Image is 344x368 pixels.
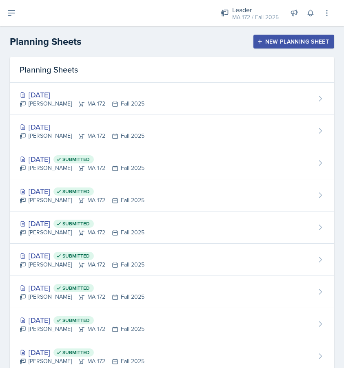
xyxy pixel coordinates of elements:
[62,188,90,195] span: Submitted
[20,186,144,197] div: [DATE]
[10,244,334,276] a: [DATE] Submitted [PERSON_NAME]MA 172Fall 2025
[10,147,334,179] a: [DATE] Submitted [PERSON_NAME]MA 172Fall 2025
[20,121,144,132] div: [DATE]
[10,115,334,147] a: [DATE] [PERSON_NAME]MA 172Fall 2025
[10,212,334,244] a: [DATE] Submitted [PERSON_NAME]MA 172Fall 2025
[62,220,90,227] span: Submitted
[20,293,144,301] div: [PERSON_NAME] MA 172 Fall 2025
[10,57,334,83] div: Planning Sheets
[253,35,334,48] button: New Planning Sheet
[10,179,334,212] a: [DATE] Submitted [PERSON_NAME]MA 172Fall 2025
[62,156,90,163] span: Submitted
[10,308,334,340] a: [DATE] Submitted [PERSON_NAME]MA 172Fall 2025
[20,347,144,358] div: [DATE]
[62,253,90,259] span: Submitted
[20,260,144,269] div: [PERSON_NAME] MA 172 Fall 2025
[10,83,334,115] a: [DATE] [PERSON_NAME]MA 172Fall 2025
[20,154,144,165] div: [DATE]
[20,357,144,366] div: [PERSON_NAME] MA 172 Fall 2025
[232,5,279,15] div: Leader
[10,276,334,308] a: [DATE] Submitted [PERSON_NAME]MA 172Fall 2025
[20,99,144,108] div: [PERSON_NAME] MA 172 Fall 2025
[10,34,81,49] h2: Planning Sheets
[20,218,144,229] div: [DATE]
[62,285,90,291] span: Submitted
[62,349,90,356] span: Submitted
[20,89,144,100] div: [DATE]
[62,317,90,324] span: Submitted
[20,228,144,237] div: [PERSON_NAME] MA 172 Fall 2025
[20,250,144,261] div: [DATE]
[20,315,144,326] div: [DATE]
[232,13,279,22] div: MA 172 / Fall 2025
[20,132,144,140] div: [PERSON_NAME] MA 172 Fall 2025
[20,196,144,205] div: [PERSON_NAME] MA 172 Fall 2025
[259,38,329,45] div: New Planning Sheet
[20,325,144,333] div: [PERSON_NAME] MA 172 Fall 2025
[20,282,144,293] div: [DATE]
[20,164,144,172] div: [PERSON_NAME] MA 172 Fall 2025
